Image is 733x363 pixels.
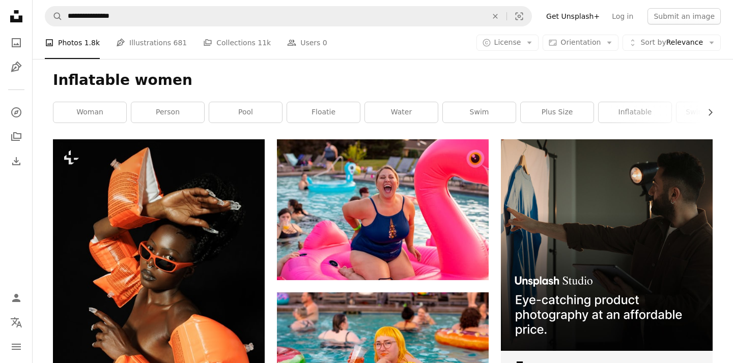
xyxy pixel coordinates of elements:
[606,8,639,24] a: Log in
[6,127,26,147] a: Collections
[6,288,26,308] a: Log in / Sign up
[6,102,26,123] a: Explore
[6,337,26,357] button: Menu
[323,37,327,48] span: 0
[6,151,26,171] a: Download History
[277,205,489,214] a: woman on pink floater
[521,102,594,123] a: plus size
[640,38,703,48] span: Relevance
[6,57,26,77] a: Illustrations
[277,139,489,280] img: woman on pink floater
[6,33,26,53] a: Photos
[560,38,601,46] span: Orientation
[203,26,271,59] a: Collections 11k
[53,71,713,89] h1: Inflatable women
[443,102,516,123] a: swim
[640,38,666,46] span: Sort by
[543,35,618,51] button: Orientation
[623,35,721,51] button: Sort byRelevance
[45,7,63,26] button: Search Unsplash
[53,293,265,302] a: a woman in an orange outfit and sunglasses
[287,102,360,123] a: floatie
[116,26,187,59] a: Illustrations 681
[365,102,438,123] a: water
[701,102,713,123] button: scroll list to the right
[258,37,271,48] span: 11k
[501,139,713,351] img: file-1715714098234-25b8b4e9d8faimage
[287,26,327,59] a: Users 0
[209,102,282,123] a: pool
[174,37,187,48] span: 681
[131,102,204,123] a: person
[53,102,126,123] a: woman
[540,8,606,24] a: Get Unsplash+
[6,312,26,332] button: Language
[599,102,671,123] a: inflatable
[484,7,506,26] button: Clear
[507,7,531,26] button: Visual search
[647,8,721,24] button: Submit an image
[45,6,532,26] form: Find visuals sitewide
[476,35,539,51] button: License
[494,38,521,46] span: License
